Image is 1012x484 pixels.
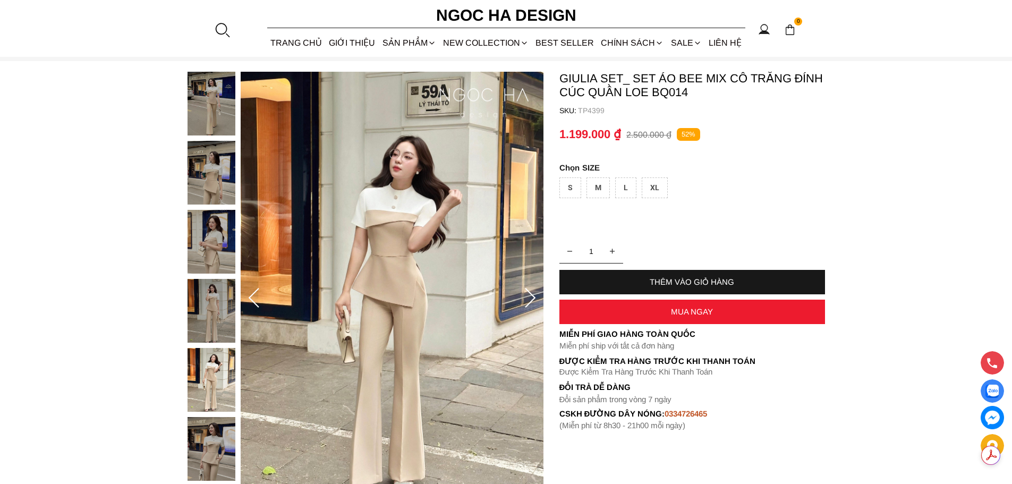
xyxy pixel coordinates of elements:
[559,163,825,172] p: SIZE
[559,383,825,392] h6: Đổi trả dễ dàng
[559,307,825,316] div: MUA NGAY
[705,29,745,57] a: LIÊN HỆ
[667,29,705,57] a: SALE
[559,241,623,262] input: Quantity input
[626,130,671,140] p: 2.500.000 ₫
[559,128,621,141] p: 1.199.000 ₫
[427,3,586,28] a: Ngoc Ha Design
[188,141,235,205] img: Giulia Set_ Set Áo Bee Mix Cổ Trắng Đính Cúc Quần Loe BQ014_mini_1
[794,18,803,26] span: 0
[559,277,825,286] div: THÊM VÀO GIỎ HÀNG
[532,29,598,57] a: BEST SELLER
[559,356,825,366] p: Được Kiểm Tra Hàng Trước Khi Thanh Toán
[784,24,796,36] img: img-CART-ICON-ksit0nf1
[981,379,1004,403] a: Display image
[665,409,707,418] font: 0334726465
[559,72,825,99] p: Giulia Set_ Set Áo Bee Mix Cổ Trắng Đính Cúc Quần Loe BQ014
[677,128,700,141] p: 52%
[598,29,667,57] div: Chính sách
[578,106,825,115] p: TP4399
[615,177,636,198] div: L
[188,417,235,481] img: Giulia Set_ Set Áo Bee Mix Cổ Trắng Đính Cúc Quần Loe BQ014_mini_5
[559,106,578,115] h6: SKU:
[188,210,235,274] img: Giulia Set_ Set Áo Bee Mix Cổ Trắng Đính Cúc Quần Loe BQ014_mini_2
[559,421,685,430] font: (Miễn phí từ 8h30 - 21h00 mỗi ngày)
[985,385,999,398] img: Display image
[559,409,665,418] font: cskh đường dây nóng:
[642,177,668,198] div: XL
[559,177,581,198] div: S
[267,29,326,57] a: TRANG CHỦ
[559,395,672,404] font: Đổi sản phẩm trong vòng 7 ngày
[188,348,235,412] img: Giulia Set_ Set Áo Bee Mix Cổ Trắng Đính Cúc Quần Loe BQ014_mini_4
[439,29,532,57] a: NEW COLLECTION
[559,341,674,350] font: Miễn phí ship với tất cả đơn hàng
[559,329,695,338] font: Miễn phí giao hàng toàn quốc
[188,279,235,343] img: Giulia Set_ Set Áo Bee Mix Cổ Trắng Đính Cúc Quần Loe BQ014_mini_3
[586,177,610,198] div: M
[981,406,1004,429] a: messenger
[188,72,235,135] img: Giulia Set_ Set Áo Bee Mix Cổ Trắng Đính Cúc Quần Loe BQ014_mini_0
[379,29,439,57] div: SẢN PHẨM
[326,29,379,57] a: GIỚI THIỆU
[559,367,825,377] p: Được Kiểm Tra Hàng Trước Khi Thanh Toán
